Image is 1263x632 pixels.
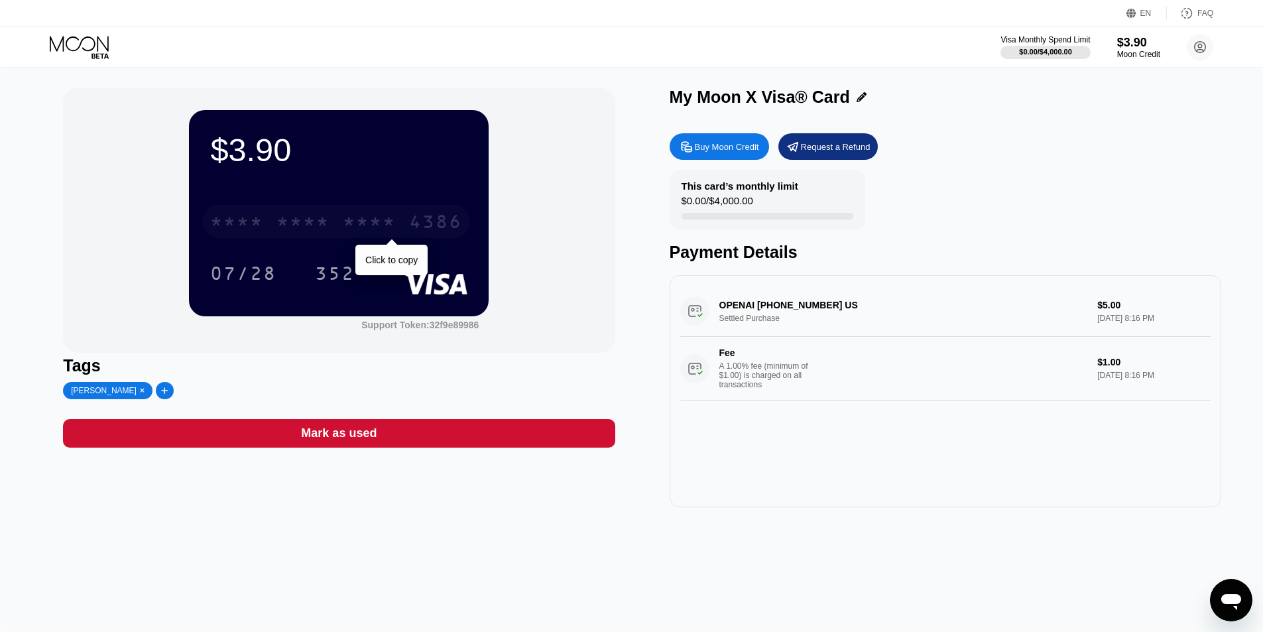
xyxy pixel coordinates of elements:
[670,133,769,160] div: Buy Moon Credit
[670,243,1221,262] div: Payment Details
[1019,48,1072,56] div: $0.00 / $4,000.00
[305,257,365,290] div: 352
[71,386,137,395] div: [PERSON_NAME]
[1097,357,1210,367] div: $1.00
[680,337,1211,401] div: FeeA 1.00% fee (minimum of $1.00) is charged on all transactions$1.00[DATE] 8:16 PM
[1117,36,1160,50] div: $3.90
[1197,9,1213,18] div: FAQ
[719,348,812,358] div: Fee
[1000,35,1090,59] div: Visa Monthly Spend Limit$0.00/$4,000.00
[1167,7,1213,20] div: FAQ
[719,361,819,389] div: A 1.00% fee (minimum of $1.00) is charged on all transactions
[63,356,615,375] div: Tags
[1126,7,1167,20] div: EN
[210,265,276,286] div: 07/28
[361,320,479,330] div: Support Token: 32f9e89986
[1140,9,1152,18] div: EN
[1000,35,1090,44] div: Visa Monthly Spend Limit
[1117,36,1160,59] div: $3.90Moon Credit
[682,195,753,213] div: $0.00 / $4,000.00
[409,213,462,234] div: 4386
[1097,371,1210,380] div: [DATE] 8:16 PM
[210,131,467,168] div: $3.90
[315,265,355,286] div: 352
[801,141,871,153] div: Request a Refund
[1117,50,1160,59] div: Moon Credit
[63,419,615,448] div: Mark as used
[361,320,479,330] div: Support Token:32f9e89986
[301,426,377,441] div: Mark as used
[682,180,798,192] div: This card’s monthly limit
[200,257,286,290] div: 07/28
[670,88,850,107] div: My Moon X Visa® Card
[778,133,878,160] div: Request a Refund
[695,141,759,153] div: Buy Moon Credit
[1210,579,1252,621] iframe: Button to launch messaging window
[365,255,418,265] div: Click to copy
